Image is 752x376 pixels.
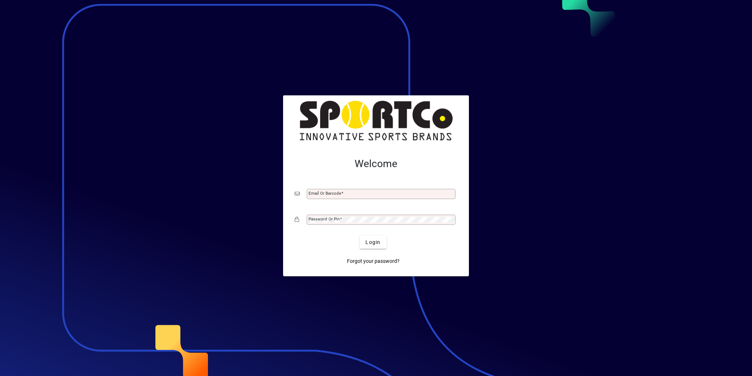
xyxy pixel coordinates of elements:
mat-label: Password or Pin [308,216,340,222]
h2: Welcome [295,158,457,170]
button: Login [360,236,386,249]
span: Forgot your password? [347,257,400,265]
mat-label: Email or Barcode [308,191,341,196]
a: Forgot your password? [344,255,402,268]
span: Login [365,239,380,246]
